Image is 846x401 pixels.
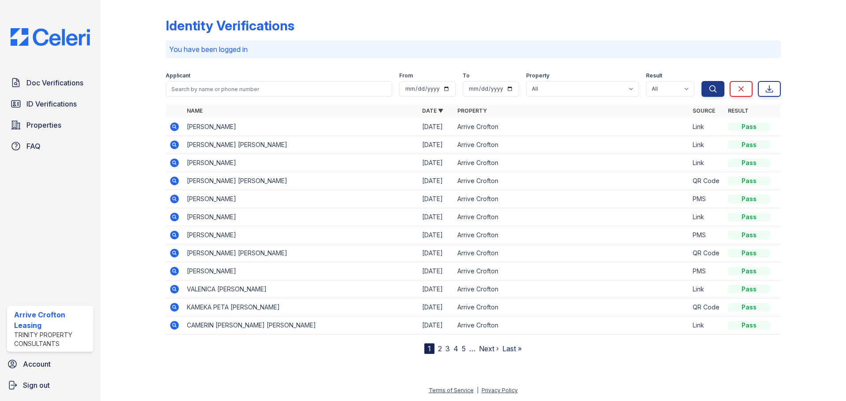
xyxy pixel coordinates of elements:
input: Search by name or phone number [166,81,392,97]
td: Link [689,136,724,154]
td: QR Code [689,172,724,190]
td: [PERSON_NAME] [PERSON_NAME] [183,136,419,154]
div: 1 [424,343,434,354]
a: 4 [453,344,458,353]
div: Pass [728,213,770,221]
td: [PERSON_NAME] [183,262,419,280]
span: Account [23,359,51,369]
div: Pass [728,267,770,276]
td: [PERSON_NAME] [183,208,419,226]
td: Arrive Crofton [454,244,689,262]
a: Result [728,107,749,114]
td: [DATE] [419,136,454,154]
td: [DATE] [419,172,454,190]
div: Arrive Crofton Leasing [14,309,90,331]
td: [DATE] [419,190,454,208]
td: [PERSON_NAME] [183,154,419,172]
td: Arrive Crofton [454,226,689,244]
td: Link [689,280,724,298]
td: Link [689,154,724,172]
label: To [463,72,470,79]
td: [PERSON_NAME] [183,226,419,244]
td: Arrive Crofton [454,262,689,280]
div: Pass [728,231,770,239]
td: [DATE] [419,154,454,172]
td: [DATE] [419,118,454,136]
td: [DATE] [419,298,454,316]
a: Sign out [4,376,97,394]
div: Pass [728,303,770,312]
a: Privacy Policy [482,387,518,394]
a: Account [4,355,97,373]
a: Source [693,107,715,114]
td: Arrive Crofton [454,280,689,298]
td: QR Code [689,298,724,316]
td: [PERSON_NAME] [183,190,419,208]
td: [DATE] [419,226,454,244]
label: Property [526,72,549,79]
a: Next › [479,344,499,353]
a: Name [187,107,203,114]
td: PMS [689,262,724,280]
td: QR Code [689,244,724,262]
div: Pass [728,122,770,131]
td: Link [689,316,724,335]
td: PMS [689,226,724,244]
span: Sign out [23,380,50,390]
div: Pass [728,177,770,185]
td: Arrive Crofton [454,208,689,226]
td: Arrive Crofton [454,154,689,172]
div: Pass [728,195,770,203]
a: 5 [462,344,466,353]
img: CE_Logo_Blue-a8612792a0a2168367f1c8372b55b34899dd931a85d93a1a3d3e32e68fde9ad4.png [4,28,97,46]
label: Result [646,72,662,79]
span: … [469,343,475,354]
td: Arrive Crofton [454,118,689,136]
div: Pass [728,249,770,258]
td: [DATE] [419,208,454,226]
td: [DATE] [419,262,454,280]
iframe: chat widget [809,366,837,392]
span: FAQ [26,141,41,151]
div: Pass [728,285,770,294]
td: Link [689,118,724,136]
td: Arrive Crofton [454,316,689,335]
td: [DATE] [419,280,454,298]
label: From [399,72,413,79]
a: 3 [445,344,450,353]
span: Properties [26,120,61,130]
a: Terms of Service [429,387,474,394]
td: [DATE] [419,316,454,335]
a: Doc Verifications [7,74,93,92]
label: Applicant [166,72,190,79]
td: Arrive Crofton [454,190,689,208]
div: Pass [728,158,770,167]
td: Arrive Crofton [454,136,689,154]
a: FAQ [7,137,93,155]
td: [PERSON_NAME] [PERSON_NAME] [183,172,419,190]
td: CAMERIN [PERSON_NAME] [PERSON_NAME] [183,316,419,335]
td: Arrive Crofton [454,298,689,316]
span: Doc Verifications [26,77,83,88]
a: Property [457,107,487,114]
span: ID Verifications [26,99,77,109]
a: Last » [502,344,522,353]
td: VALENICA [PERSON_NAME] [183,280,419,298]
div: Identity Verifications [166,18,294,33]
a: Properties [7,116,93,134]
td: [PERSON_NAME] [PERSON_NAME] [183,244,419,262]
div: Pass [728,140,770,149]
div: | [477,387,479,394]
td: [DATE] [419,244,454,262]
div: Pass [728,321,770,330]
a: ID Verifications [7,95,93,113]
td: PMS [689,190,724,208]
td: Link [689,208,724,226]
a: 2 [438,344,442,353]
td: [PERSON_NAME] [183,118,419,136]
td: KAMEKA PETA [PERSON_NAME] [183,298,419,316]
a: Date ▼ [422,107,443,114]
p: You have been logged in [169,44,777,55]
td: Arrive Crofton [454,172,689,190]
